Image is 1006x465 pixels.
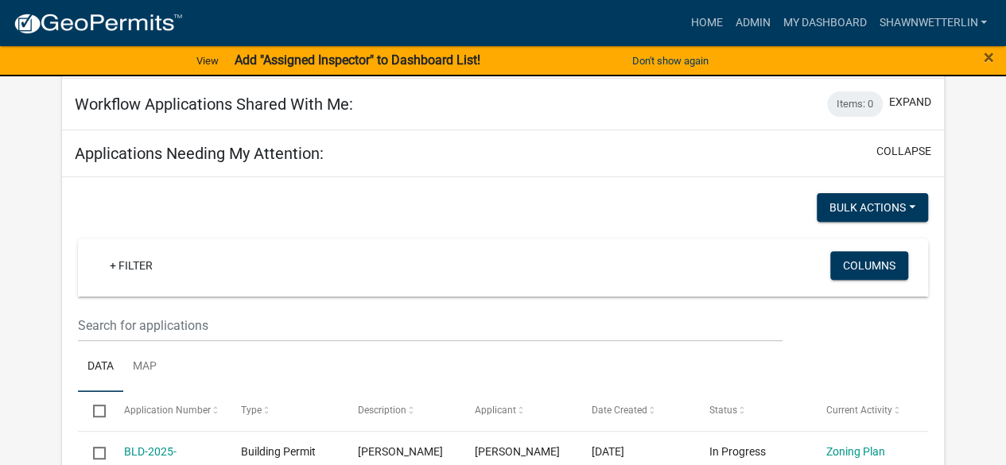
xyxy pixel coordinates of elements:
[889,94,931,110] button: expand
[109,392,226,430] datatable-header-cell: Application Number
[810,392,927,430] datatable-header-cell: Current Activity
[475,445,560,458] span: Justin
[684,8,728,38] a: Home
[876,143,931,160] button: collapse
[817,193,928,222] button: Bulk Actions
[78,342,123,393] a: Data
[78,392,108,430] datatable-header-cell: Select
[592,405,647,416] span: Date Created
[827,91,883,117] div: Items: 0
[358,405,406,416] span: Description
[984,46,994,68] span: ×
[728,8,776,38] a: Admin
[460,392,577,430] datatable-header-cell: Applicant
[123,342,166,393] a: Map
[709,445,765,458] span: In Progress
[776,8,872,38] a: My Dashboard
[830,251,908,280] button: Columns
[475,405,516,416] span: Applicant
[241,405,262,416] span: Type
[709,405,736,416] span: Status
[626,48,715,74] button: Don't show again
[592,445,624,458] span: 08/14/2025
[124,405,211,416] span: Application Number
[75,95,353,114] h5: Workflow Applications Shared With Me:
[577,392,693,430] datatable-header-cell: Date Created
[226,392,343,430] datatable-header-cell: Type
[693,392,810,430] datatable-header-cell: Status
[343,392,460,430] datatable-header-cell: Description
[235,52,480,68] strong: Add "Assigned Inspector" to Dashboard List!
[97,251,165,280] a: + Filter
[872,8,993,38] a: ShawnWetterlin
[241,445,316,458] span: Building Permit
[75,144,324,163] h5: Applications Needing My Attention:
[984,48,994,67] button: Close
[78,309,782,342] input: Search for applications
[190,48,225,74] a: View
[825,405,891,416] span: Current Activity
